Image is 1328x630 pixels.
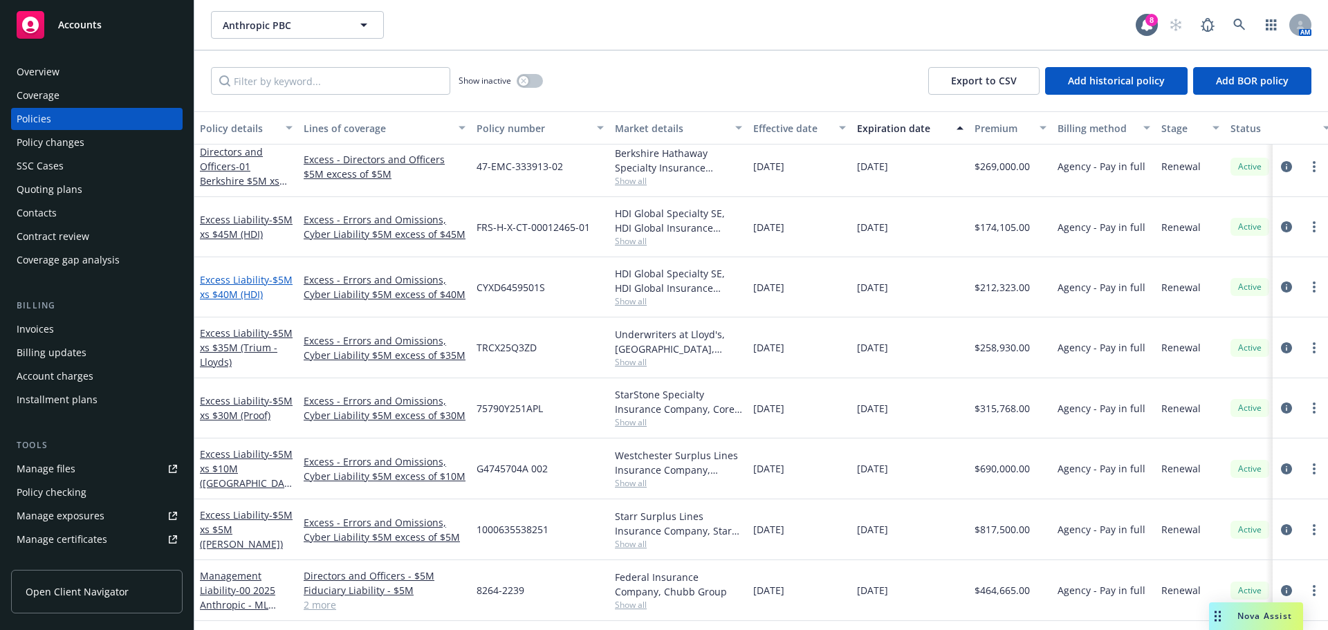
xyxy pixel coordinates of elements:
span: [DATE] [857,280,888,295]
a: circleInformation [1278,521,1295,538]
div: Manage certificates [17,528,107,550]
button: Lines of coverage [298,111,471,145]
a: Coverage gap analysis [11,249,183,271]
div: Federal Insurance Company, Chubb Group [615,570,742,599]
div: Stage [1161,121,1204,136]
span: $258,930.00 [975,340,1030,355]
a: Excess Liability [200,213,293,241]
span: - $5M xs $5M ([PERSON_NAME]) [200,508,293,550]
div: Expiration date [857,121,948,136]
a: Billing updates [11,342,183,364]
a: more [1306,400,1322,416]
button: Add historical policy [1045,67,1188,95]
a: Excess Liability [200,447,293,504]
span: [DATE] [753,583,784,597]
span: [DATE] [857,461,888,476]
a: Excess - Errors and Omissions, Cyber Liability $5M excess of $10M [304,454,465,483]
a: more [1306,461,1322,477]
a: Excess - Errors and Omissions, Cyber Liability $5M excess of $35M [304,333,465,362]
a: SSC Cases [11,155,183,177]
span: $690,000.00 [975,461,1030,476]
div: Tools [11,438,183,452]
span: Active [1236,524,1264,536]
span: Agency - Pay in full [1058,583,1145,597]
button: Export to CSV [928,67,1040,95]
span: Show all [615,356,742,368]
a: Coverage [11,84,183,106]
span: Renewal [1161,401,1201,416]
span: Show all [615,175,742,187]
div: Manage exposures [17,505,104,527]
span: Open Client Navigator [26,584,129,599]
div: SSC Cases [17,155,64,177]
a: more [1306,521,1322,538]
a: Fiduciary Liability - $5M [304,583,465,597]
div: Westchester Surplus Lines Insurance Company, Chubb Group, RT Specialty Insurance Services, LLC (R... [615,448,742,477]
span: [DATE] [753,461,784,476]
span: [DATE] [753,280,784,295]
a: Search [1226,11,1253,39]
span: Renewal [1161,340,1201,355]
span: - 01 Berkshire $5M xs $5M [200,160,287,202]
a: Directors and Officers - $5M [304,568,465,583]
a: circleInformation [1278,582,1295,599]
div: Effective date [753,121,831,136]
span: Agency - Pay in full [1058,220,1145,234]
a: Installment plans [11,389,183,411]
a: Account charges [11,365,183,387]
span: CYXD6459501S [477,280,545,295]
span: FRS-H-X-CT-00012465-01 [477,220,590,234]
button: Add BOR policy [1193,67,1311,95]
a: Excess Liability [200,273,293,301]
div: StarStone Specialty Insurance Company, Core Specialty, RT Specialty Insurance Services, LLC (RSG ... [615,387,742,416]
a: Excess - Directors and Officers $5M excess of $5M [304,152,465,181]
span: $269,000.00 [975,159,1030,174]
a: Excess - Errors and Omissions, Cyber Liability $5M excess of $5M [304,515,465,544]
a: Report a Bug [1194,11,1221,39]
span: $212,323.00 [975,280,1030,295]
div: Policy number [477,121,589,136]
a: Excess Liability [200,326,293,369]
span: Export to CSV [951,74,1017,87]
span: Show all [615,416,742,428]
span: Renewal [1161,280,1201,295]
div: Contract review [17,225,89,248]
a: circleInformation [1278,279,1295,295]
a: Contacts [11,202,183,224]
a: Policy checking [11,481,183,503]
div: Installment plans [17,389,98,411]
a: Switch app [1257,11,1285,39]
a: circleInformation [1278,158,1295,175]
span: Show all [615,235,742,247]
a: Excess - Errors and Omissions, Cyber Liability $5M excess of $40M [304,272,465,302]
span: Active [1236,281,1264,293]
a: Invoices [11,318,183,340]
span: Show all [615,477,742,489]
div: Policy checking [17,481,86,503]
span: - 00 2025 Anthropic - ML Primary - Chubb [200,584,276,626]
span: Active [1236,463,1264,475]
span: $174,105.00 [975,220,1030,234]
a: Excess Liability [200,394,293,422]
div: Overview [17,61,59,83]
span: Renewal [1161,461,1201,476]
span: [DATE] [857,340,888,355]
span: [DATE] [753,220,784,234]
button: Effective date [748,111,851,145]
div: Status [1230,121,1315,136]
span: Add historical policy [1068,74,1165,87]
button: Nova Assist [1209,602,1303,630]
div: Starr Surplus Lines Insurance Company, Starr Companies, RT Specialty Insurance Services, LLC (RSG... [615,509,742,538]
span: [DATE] [857,401,888,416]
div: Market details [615,121,727,136]
div: Underwriters at Lloyd's, [GEOGRAPHIC_DATA], [PERSON_NAME] of [GEOGRAPHIC_DATA], RT Specialty Insu... [615,327,742,356]
a: Excess Liability [200,508,293,550]
a: Quoting plans [11,178,183,201]
span: Add BOR policy [1216,74,1289,87]
a: Manage files [11,458,183,480]
span: $464,665.00 [975,583,1030,597]
button: Policy details [194,111,298,145]
span: 8264-2239 [477,583,524,597]
span: Agency - Pay in full [1058,159,1145,174]
a: circleInformation [1278,219,1295,235]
